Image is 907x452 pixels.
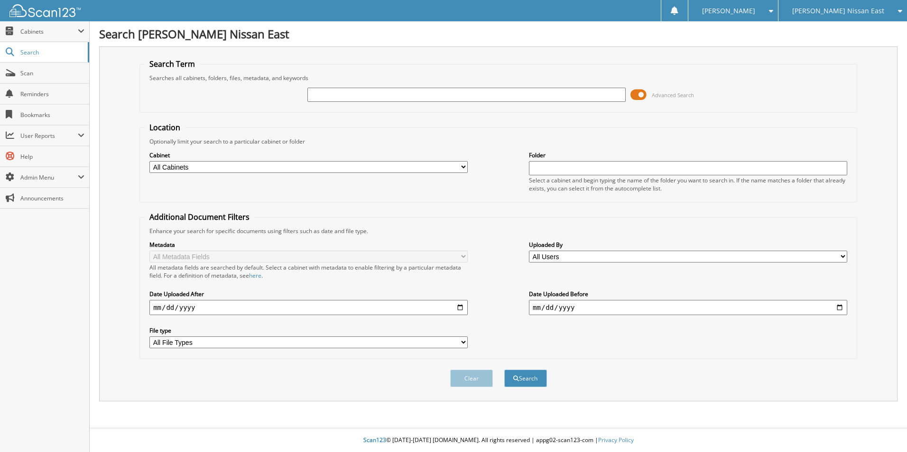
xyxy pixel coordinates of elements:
[145,137,852,145] div: Optionally limit your search to a particular cabinet or folder
[652,91,694,99] span: Advanced Search
[145,227,852,235] div: Enhance your search for specific documents using filters such as date and file type.
[529,290,847,298] label: Date Uploaded Before
[20,111,84,119] span: Bookmarks
[529,300,847,315] input: end
[149,326,468,334] label: File type
[20,194,84,202] span: Announcements
[450,370,493,387] button: Clear
[20,153,84,161] span: Help
[792,8,884,14] span: [PERSON_NAME] Nissan East
[363,436,386,444] span: Scan123
[702,8,755,14] span: [PERSON_NAME]
[99,26,898,42] h1: Search [PERSON_NAME] Nissan East
[249,271,261,280] a: here
[20,27,78,36] span: Cabinets
[529,151,847,159] label: Folder
[529,241,847,249] label: Uploaded By
[20,132,78,140] span: User Reports
[20,173,78,181] span: Admin Menu
[90,429,907,452] div: © [DATE]-[DATE] [DOMAIN_NAME]. All rights reserved | appg02-scan123-com |
[145,122,185,133] legend: Location
[20,69,84,77] span: Scan
[149,300,468,315] input: start
[149,290,468,298] label: Date Uploaded After
[145,59,200,69] legend: Search Term
[504,370,547,387] button: Search
[20,48,83,56] span: Search
[20,90,84,98] span: Reminders
[145,212,254,222] legend: Additional Document Filters
[145,74,852,82] div: Searches all cabinets, folders, files, metadata, and keywords
[598,436,634,444] a: Privacy Policy
[9,4,81,17] img: scan123-logo-white.svg
[149,241,468,249] label: Metadata
[149,151,468,159] label: Cabinet
[529,176,847,192] div: Select a cabinet and begin typing the name of the folder you want to search in. If the name match...
[149,263,468,280] div: All metadata fields are searched by default. Select a cabinet with metadata to enable filtering b...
